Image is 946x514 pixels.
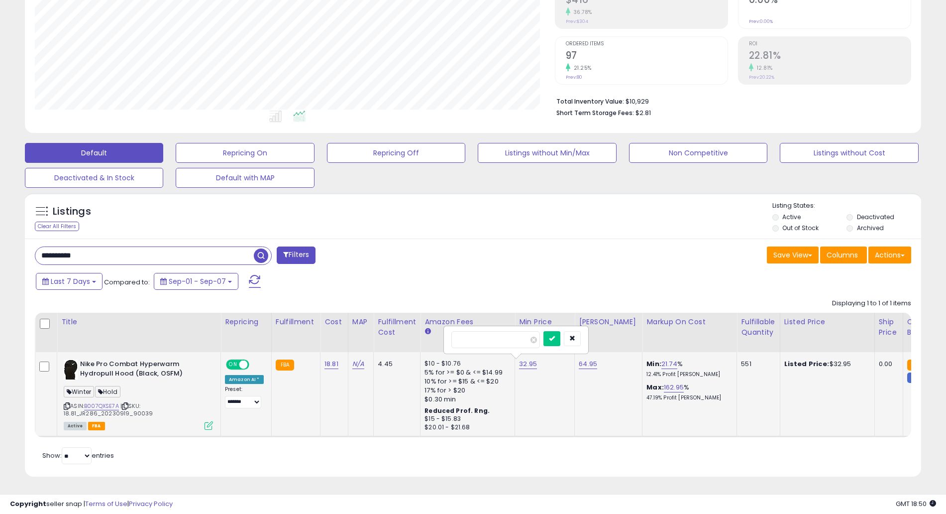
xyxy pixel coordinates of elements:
[784,359,830,369] b: Listed Price:
[53,205,91,219] h5: Listings
[629,143,767,163] button: Non Competitive
[635,108,651,118] span: $2.81
[327,143,465,163] button: Repricing Off
[646,394,729,401] p: 47.19% Profit [PERSON_NAME]
[519,359,537,369] a: 32.95
[154,273,238,290] button: Sep-01 - Sep-07
[478,143,616,163] button: Listings without Min/Max
[566,18,588,24] small: Prev: $304
[857,224,884,232] label: Archived
[276,360,294,371] small: FBA
[378,360,413,369] div: 4.45
[749,41,911,47] span: ROI
[646,360,729,378] div: %
[10,500,173,509] div: seller snap | |
[225,375,264,384] div: Amazon AI *
[248,361,264,369] span: OFF
[176,143,314,163] button: Repricing On
[51,276,90,286] span: Last 7 Days
[64,386,94,397] span: Winter
[579,359,597,369] a: 64.95
[42,451,114,460] span: Show: entries
[276,317,316,327] div: Fulfillment
[25,143,163,163] button: Default
[64,422,87,430] span: All listings currently available for purchase on Amazon
[424,423,507,432] div: $20.01 - $21.68
[566,74,582,80] small: Prev: 80
[424,377,507,386] div: 10% for >= $15 & <= $20
[646,383,664,392] b: Max:
[424,368,507,377] div: 5% for >= $0 & <= $14.99
[424,415,507,423] div: $15 - $15.83
[352,317,369,327] div: MAP
[225,386,264,408] div: Preset:
[80,360,201,381] b: Nike Pro Combat Hyperwarm Hydropull Hood (Black, OSFM)
[566,50,728,63] h2: 97
[566,41,728,47] span: Ordered Items
[749,74,774,80] small: Prev: 20.22%
[646,371,729,378] p: 12.41% Profit [PERSON_NAME]
[579,317,638,327] div: [PERSON_NAME]
[749,50,911,63] h2: 22.81%
[424,360,507,368] div: $10 - $10.76
[84,402,119,410] a: B007QXSE7A
[424,406,490,415] b: Reduced Prof. Rng.
[749,18,773,24] small: Prev: 0.00%
[646,383,729,401] div: %
[556,97,624,106] b: Total Inventory Value:
[85,499,127,509] a: Terms of Use
[570,8,592,16] small: 36.78%
[642,313,737,352] th: The percentage added to the cost of goods (COGS) that forms the calculator for Min & Max prices.
[519,317,570,327] div: Min Price
[324,317,344,327] div: Cost
[879,317,899,338] div: Ship Price
[225,317,267,327] div: Repricing
[646,317,733,327] div: Markup on Cost
[64,360,78,380] img: 316sgsrO5fL._SL40_.jpg
[570,64,592,72] small: 21.25%
[424,327,430,336] small: Amazon Fees.
[25,168,163,188] button: Deactivated & In Stock
[64,402,153,417] span: | SKU: 18.81_JR286_20230919_90039
[352,359,364,369] a: N/A
[378,317,416,338] div: Fulfillment Cost
[772,201,921,211] p: Listing States:
[324,359,338,369] a: 18.81
[753,64,773,72] small: 12.81%
[907,373,927,383] small: FBM
[767,247,819,263] button: Save View
[61,317,216,327] div: Title
[35,222,79,231] div: Clear All Filters
[879,360,895,369] div: 0.00
[95,386,120,397] span: Hold
[741,317,775,338] div: Fulfillable Quantity
[868,247,911,263] button: Actions
[784,360,867,369] div: $32.95
[556,109,634,117] b: Short Term Storage Fees:
[741,360,772,369] div: 551
[169,276,226,286] span: Sep-01 - Sep-07
[277,247,315,264] button: Filters
[907,360,926,371] small: FBA
[896,499,936,509] span: 2025-09-15 18:50 GMT
[129,499,173,509] a: Privacy Policy
[784,317,870,327] div: Listed Price
[661,359,677,369] a: 21.74
[104,277,150,287] span: Compared to:
[36,273,103,290] button: Last 7 Days
[664,383,684,392] a: 162.95
[88,422,105,430] span: FBA
[227,361,239,369] span: ON
[424,317,511,327] div: Amazon Fees
[64,360,213,429] div: ASIN:
[556,95,904,107] li: $10,929
[857,213,894,221] label: Deactivated
[646,359,661,369] b: Min:
[424,395,507,404] div: $0.30 min
[820,247,867,263] button: Columns
[782,213,801,221] label: Active
[780,143,918,163] button: Listings without Cost
[827,250,858,260] span: Columns
[782,224,819,232] label: Out of Stock
[424,386,507,395] div: 17% for > $20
